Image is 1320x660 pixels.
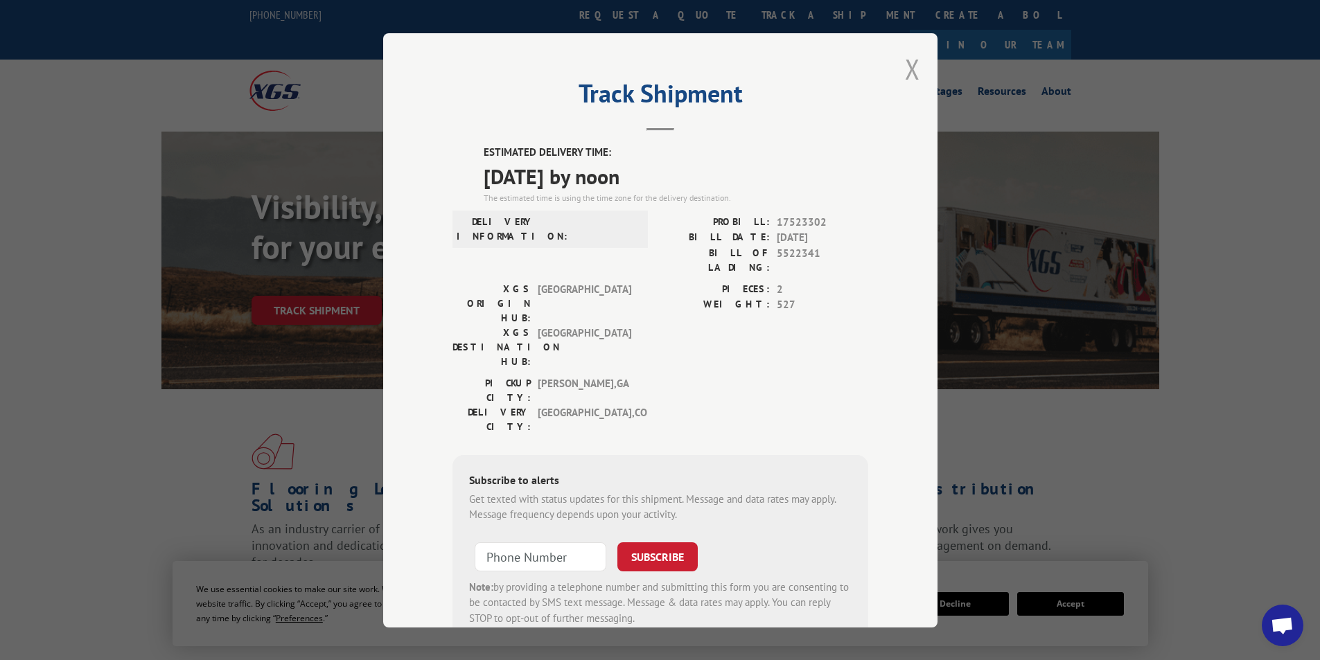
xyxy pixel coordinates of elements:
button: Close modal [905,51,920,87]
label: DELIVERY INFORMATION: [457,214,535,243]
label: PROBILL: [660,214,770,230]
span: 527 [777,297,868,313]
label: PICKUP CITY: [452,375,531,404]
span: [PERSON_NAME] , GA [538,375,631,404]
label: BILL DATE: [660,230,770,246]
span: [GEOGRAPHIC_DATA] [538,325,631,368]
span: [GEOGRAPHIC_DATA] [538,281,631,325]
button: SUBSCRIBE [617,542,698,571]
div: Open chat [1262,605,1303,646]
label: PIECES: [660,281,770,297]
span: 2 [777,281,868,297]
div: Subscribe to alerts [469,471,852,491]
label: DELIVERY CITY: [452,404,531,434]
span: 17523302 [777,214,868,230]
label: XGS ORIGIN HUB: [452,281,531,325]
span: [GEOGRAPHIC_DATA] , CO [538,404,631,434]
span: [DATE] [777,230,868,246]
div: Get texted with status updates for this shipment. Message and data rates may apply. Message frequ... [469,491,852,522]
h2: Track Shipment [452,84,868,110]
input: Phone Number [475,542,606,571]
label: BILL OF LADING: [660,245,770,274]
strong: Note: [469,580,493,593]
label: ESTIMATED DELIVERY TIME: [484,145,868,161]
div: The estimated time is using the time zone for the delivery destination. [484,191,868,204]
label: XGS DESTINATION HUB: [452,325,531,368]
span: [DATE] by noon [484,160,868,191]
div: by providing a telephone number and submitting this form you are consenting to be contacted by SM... [469,579,852,626]
span: 5522341 [777,245,868,274]
label: WEIGHT: [660,297,770,313]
